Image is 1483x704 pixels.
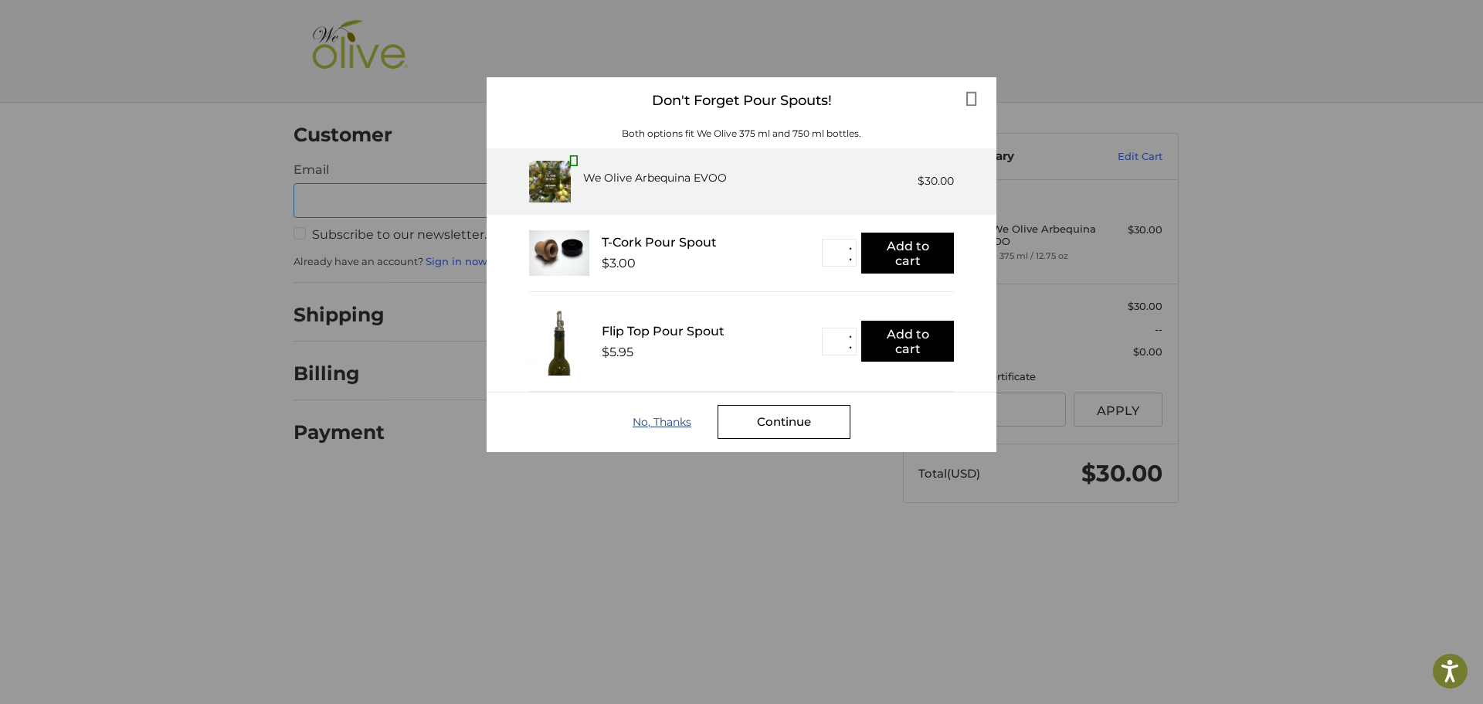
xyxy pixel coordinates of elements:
[918,173,954,189] div: $30.00
[529,308,589,376] img: FTPS_bottle__43406.1705089544.233.225.jpg
[602,345,633,359] div: $5.95
[718,405,850,439] div: Continue
[487,127,996,141] div: Both options fit We Olive 375 ml and 750 ml bottles.
[861,233,954,274] button: Add to cart
[583,170,727,186] div: We Olive Arbequina EVOO
[844,331,856,342] button: ▲
[861,321,954,362] button: Add to cart
[178,20,196,39] button: Open LiveChat chat widget
[633,416,718,428] div: No, Thanks
[487,77,996,124] div: Don't Forget Pour Spouts!
[529,230,589,276] img: T_Cork__22625.1711686153.233.225.jpg
[844,342,856,354] button: ▼
[844,253,856,265] button: ▼
[602,324,822,338] div: Flip Top Pour Spout
[22,23,175,36] p: We're away right now. Please check back later!
[844,242,856,253] button: ▲
[602,256,636,270] div: $3.00
[602,235,822,250] div: T-Cork Pour Spout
